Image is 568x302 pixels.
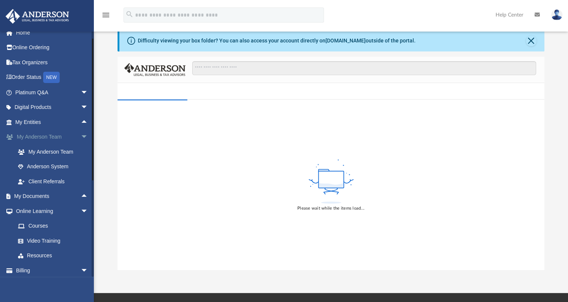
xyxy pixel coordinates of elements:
a: menu [101,14,110,20]
a: Online Ordering [5,40,99,55]
a: Online Learningarrow_drop_down [5,204,96,219]
a: Client Referrals [11,174,99,189]
span: arrow_drop_down [81,100,96,115]
span: arrow_drop_down [81,85,96,100]
a: Platinum Q&Aarrow_drop_down [5,85,99,100]
a: Courses [11,219,96,234]
a: Anderson System [11,159,99,174]
a: Billingarrow_drop_down [5,263,99,278]
a: Home [5,25,99,40]
span: arrow_drop_up [81,189,96,204]
div: Difficulty viewing your box folder? You can also access your account directly on outside of the p... [138,37,416,45]
i: menu [101,11,110,20]
div: NEW [43,72,60,83]
i: search [125,10,134,18]
span: arrow_drop_down [81,263,96,278]
a: My Anderson Teamarrow_drop_down [5,130,99,145]
a: My Entitiesarrow_drop_up [5,115,99,130]
a: Resources [11,248,96,263]
a: Video Training [11,233,92,248]
img: Anderson Advisors Platinum Portal [3,9,71,24]
div: Please wait while the items load... [297,205,365,212]
a: [DOMAIN_NAME] [325,38,366,44]
img: User Pic [551,9,562,20]
button: Close [526,36,536,46]
a: Order StatusNEW [5,70,99,85]
a: Digital Productsarrow_drop_down [5,100,99,115]
span: arrow_drop_down [81,130,96,145]
span: arrow_drop_up [81,115,96,130]
a: Tax Organizers [5,55,99,70]
span: arrow_drop_down [81,204,96,219]
a: My Anderson Team [11,144,96,159]
input: Search files and folders [192,61,536,75]
a: My Documentsarrow_drop_up [5,189,96,204]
